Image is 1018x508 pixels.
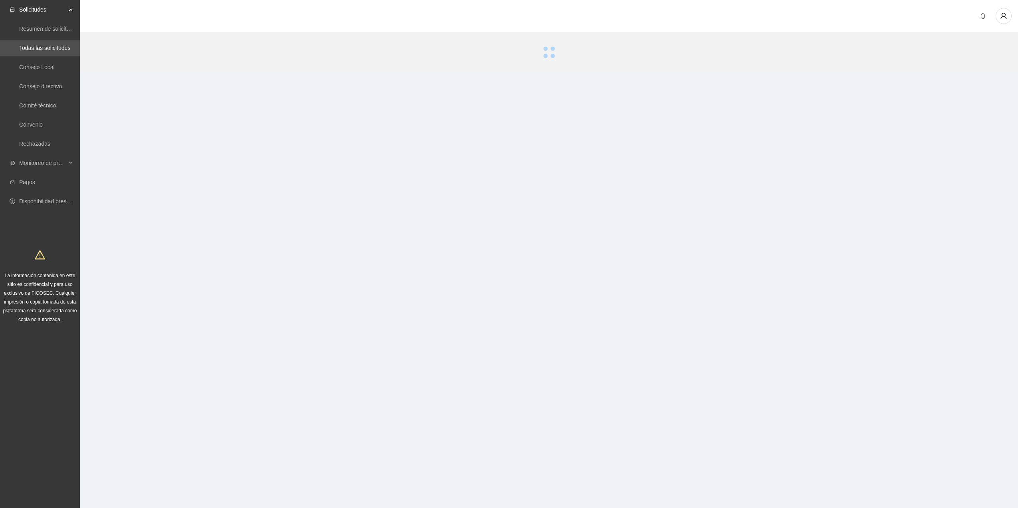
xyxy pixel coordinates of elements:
button: bell [976,10,989,22]
span: user [996,12,1011,20]
span: La información contenida en este sitio es confidencial y para uso exclusivo de FICOSEC. Cualquier... [3,273,77,322]
span: inbox [10,7,15,12]
span: Monitoreo de proyectos [19,155,66,171]
a: Convenio [19,121,43,128]
a: Disponibilidad presupuestal [19,198,87,204]
a: Consejo Local [19,64,55,70]
a: Consejo directivo [19,83,62,89]
a: Resumen de solicitudes por aprobar [19,26,109,32]
a: Pagos [19,179,35,185]
span: eye [10,160,15,166]
span: bell [977,13,989,19]
button: user [996,8,1012,24]
span: Solicitudes [19,2,66,18]
a: Todas las solicitudes [19,45,70,51]
span: warning [35,250,45,260]
a: Comité técnico [19,102,56,109]
a: Rechazadas [19,141,50,147]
